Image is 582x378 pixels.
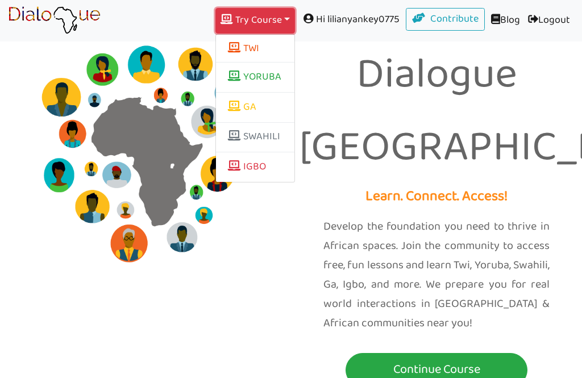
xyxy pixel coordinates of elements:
[323,217,550,333] p: Develop the foundation you need to thrive in African spaces. Join the community to access free, f...
[215,8,295,34] button: Try Course
[524,8,574,34] a: Logout
[216,97,294,118] a: GA
[300,40,573,185] p: Dialogue [GEOGRAPHIC_DATA]
[406,8,485,31] a: Contribute
[216,67,294,88] a: YORUBA
[8,6,101,35] img: learn African language platform app
[216,127,294,148] a: SWAHILI
[485,8,524,34] a: Blog
[295,8,406,31] span: Hi lilianyankey0775
[216,39,294,58] button: TWI
[216,156,294,178] a: IGBO
[300,185,573,209] p: Learn. Connect. Access!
